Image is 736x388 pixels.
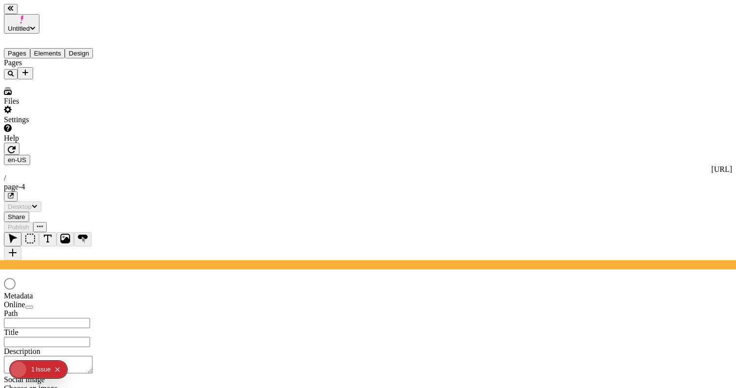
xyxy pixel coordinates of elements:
button: Open locale picker [4,155,30,165]
span: Title [4,328,18,336]
button: Pages [4,48,30,58]
button: Image [56,232,74,246]
button: Add new [18,67,33,79]
div: Metadata [4,292,121,300]
button: Untitled [4,14,39,34]
button: Button [74,232,92,246]
span: Description [4,347,40,355]
span: Path [4,309,18,317]
button: Design [65,48,93,58]
span: en-US [8,156,26,164]
button: Publish [4,222,33,232]
span: Publish [8,223,29,231]
button: Desktop [4,202,41,212]
div: / [4,174,732,183]
div: Pages [4,58,121,67]
span: Share [8,213,25,221]
span: Online [4,300,25,309]
span: Untitled [8,25,30,32]
span: Desktop [8,203,32,210]
button: Elements [30,48,65,58]
button: Share [4,212,29,222]
div: page-4 [4,183,732,191]
div: Settings [4,115,121,124]
div: [URL] [4,165,732,174]
div: Files [4,97,121,106]
button: Box [21,232,39,246]
span: Social Image [4,375,45,384]
div: Help [4,134,121,143]
button: Text [39,232,56,246]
